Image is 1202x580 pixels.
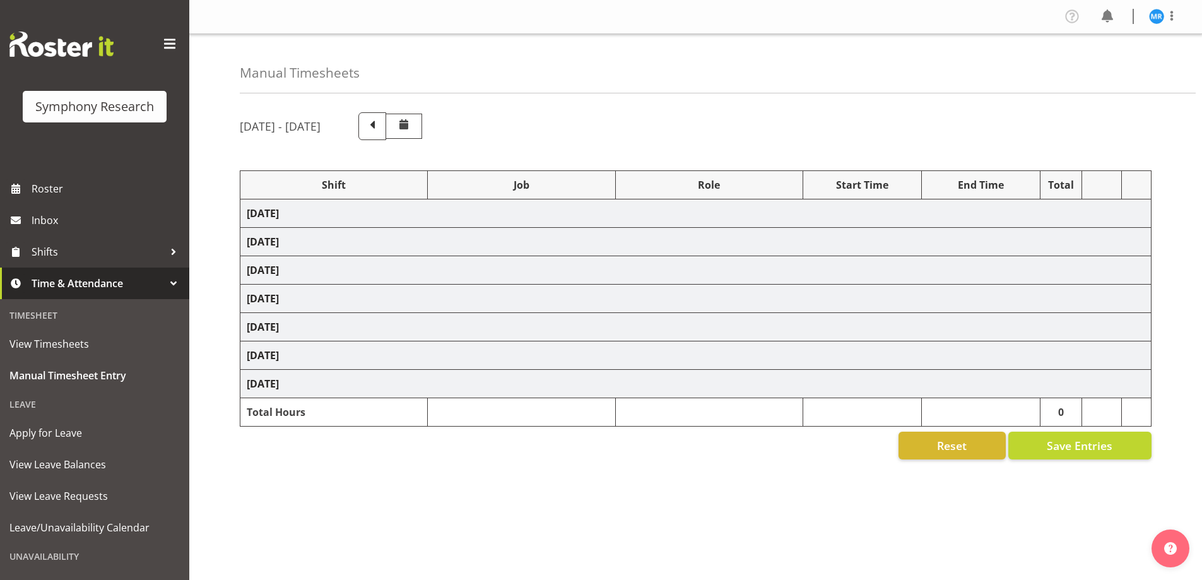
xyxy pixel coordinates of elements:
[3,328,186,360] a: View Timesheets
[1149,9,1164,24] img: michael-robinson11856.jpg
[9,487,180,506] span: View Leave Requests
[3,391,186,417] div: Leave
[240,256,1152,285] td: [DATE]
[3,512,186,543] a: Leave/Unavailability Calendar
[1047,177,1076,192] div: Total
[240,341,1152,370] td: [DATE]
[32,274,164,293] span: Time & Attendance
[240,119,321,133] h5: [DATE] - [DATE]
[3,417,186,449] a: Apply for Leave
[9,423,180,442] span: Apply for Leave
[1008,432,1152,459] button: Save Entries
[240,199,1152,228] td: [DATE]
[434,177,608,192] div: Job
[3,302,186,328] div: Timesheet
[240,66,360,80] h4: Manual Timesheets
[9,334,180,353] span: View Timesheets
[32,179,183,198] span: Roster
[32,211,183,230] span: Inbox
[622,177,796,192] div: Role
[240,398,428,427] td: Total Hours
[3,449,186,480] a: View Leave Balances
[3,480,186,512] a: View Leave Requests
[9,518,180,537] span: Leave/Unavailability Calendar
[928,177,1034,192] div: End Time
[810,177,915,192] div: Start Time
[1047,437,1112,454] span: Save Entries
[9,366,180,385] span: Manual Timesheet Entry
[240,313,1152,341] td: [DATE]
[240,228,1152,256] td: [DATE]
[240,285,1152,313] td: [DATE]
[3,543,186,569] div: Unavailability
[240,370,1152,398] td: [DATE]
[35,97,154,116] div: Symphony Research
[1040,398,1082,427] td: 0
[899,432,1006,459] button: Reset
[9,455,180,474] span: View Leave Balances
[937,437,967,454] span: Reset
[9,32,114,57] img: Rosterit website logo
[3,360,186,391] a: Manual Timesheet Entry
[1164,542,1177,555] img: help-xxl-2.png
[32,242,164,261] span: Shifts
[247,177,421,192] div: Shift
